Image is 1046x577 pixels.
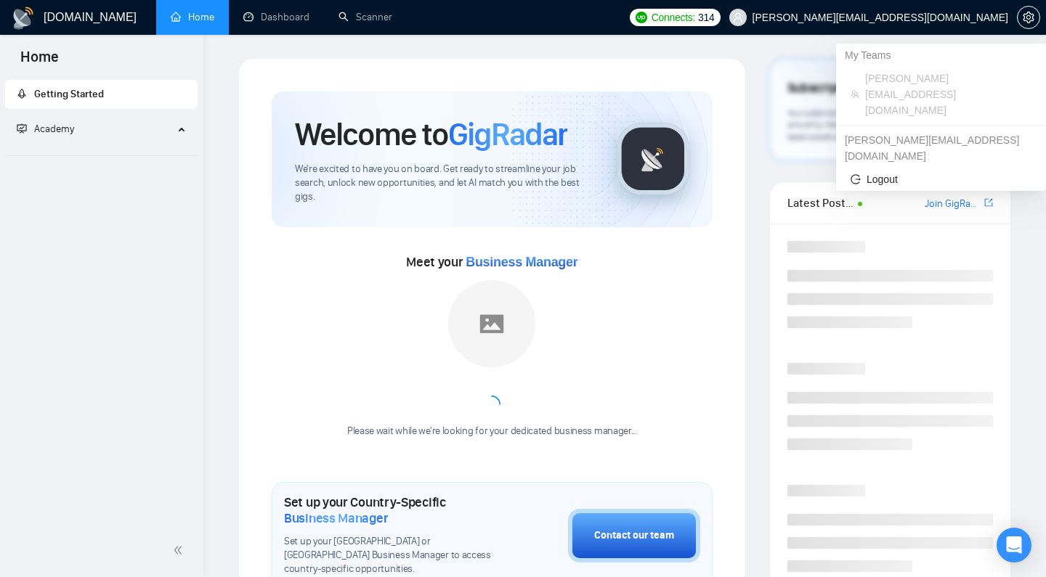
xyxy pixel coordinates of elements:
span: Getting Started [34,88,104,100]
a: Join GigRadar Slack Community [925,196,981,212]
li: Academy Homepage [5,150,198,159]
span: rocket [17,89,27,99]
span: loading [480,393,503,416]
a: export [984,196,993,210]
span: user [733,12,743,22]
div: Open Intercom Messenger [997,528,1031,562]
span: [PERSON_NAME][EMAIL_ADDRESS][DOMAIN_NAME] [865,70,1031,118]
span: 314 [698,9,714,25]
span: Logout [851,171,1031,187]
span: fund-projection-screen [17,123,27,134]
div: Contact our team [594,528,674,544]
span: Home [9,46,70,77]
a: homeHome [171,11,214,23]
a: searchScanner [338,11,392,23]
img: placeholder.png [448,280,535,367]
span: Meet your [406,254,577,270]
span: Academy [17,123,74,135]
h1: Set up your Country-Specific [284,494,495,526]
img: upwork-logo.png [636,12,647,23]
span: double-left [173,543,187,557]
div: My Teams [836,44,1046,67]
span: Subscription [787,76,859,101]
a: dashboardDashboard [243,11,309,23]
li: Getting Started [5,80,198,109]
span: Business Manager [284,510,388,526]
div: Please wait while we're looking for your dedicated business manager... [338,425,646,438]
img: gigradar-logo.png [617,123,689,195]
span: Set up your [GEOGRAPHIC_DATA] or [GEOGRAPHIC_DATA] Business Manager to access country-specific op... [284,535,495,576]
span: logout [851,174,861,184]
span: setting [1018,12,1039,23]
div: cassiano@writechoice.io [836,128,1046,168]
h1: Welcome to [295,115,567,154]
button: Contact our team [568,509,700,562]
span: Academy [34,123,74,135]
span: export [984,197,993,208]
button: setting [1017,6,1040,29]
span: Your subscription will be renewed. To keep things running smoothly, make sure your payment method... [787,107,992,142]
span: GigRadar [448,115,567,154]
span: team [851,90,859,99]
a: setting [1017,12,1040,23]
span: We're excited to have you on board. Get ready to streamline your job search, unlock new opportuni... [295,163,593,204]
span: Business Manager [466,255,577,269]
span: Latest Posts from the GigRadar Community [787,194,854,212]
img: logo [12,7,35,30]
span: Connects: [652,9,695,25]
